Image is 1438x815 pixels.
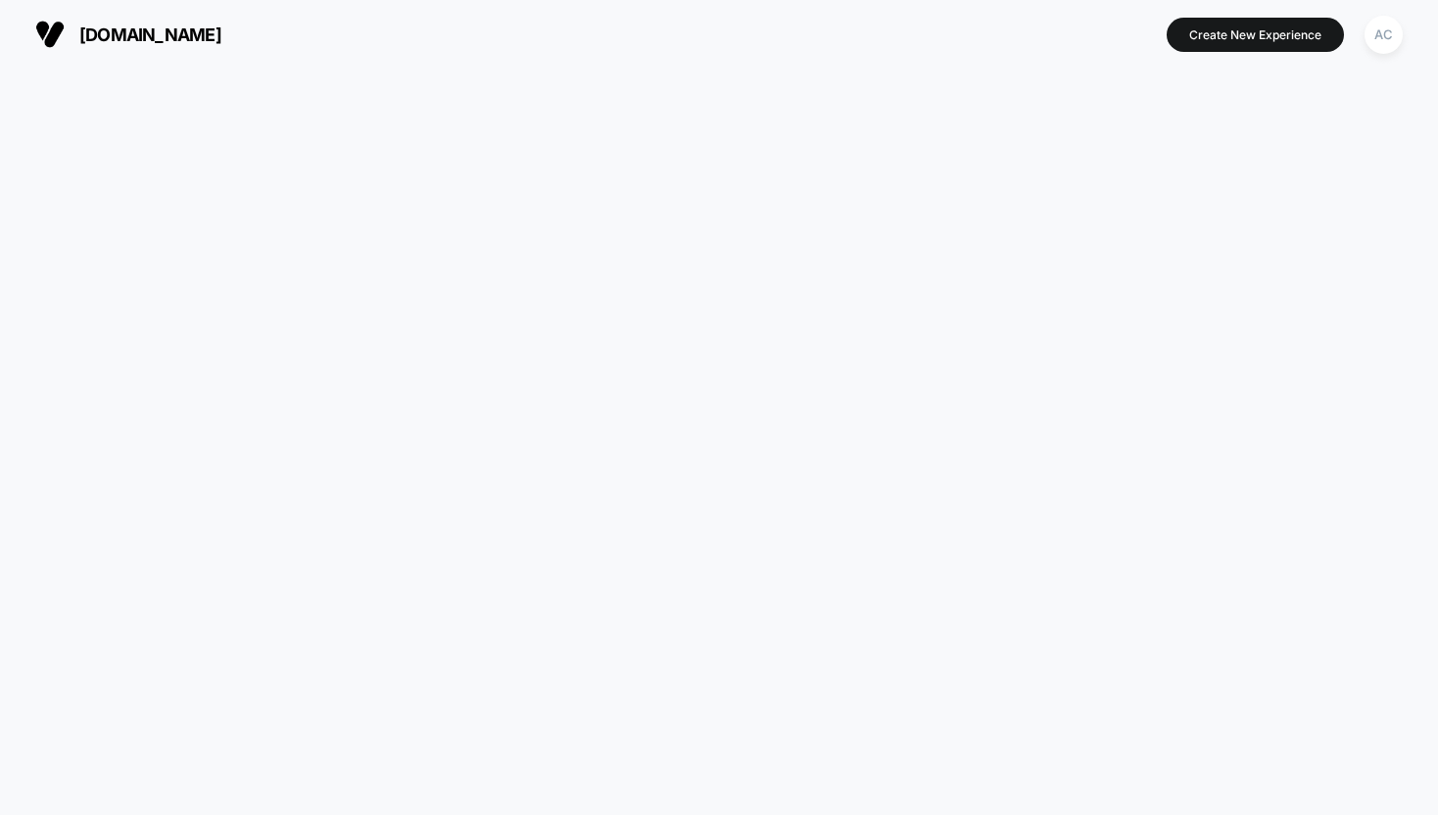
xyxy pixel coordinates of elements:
[1167,18,1344,52] button: Create New Experience
[29,19,227,50] button: [DOMAIN_NAME]
[1359,15,1409,55] button: AC
[79,24,221,45] span: [DOMAIN_NAME]
[35,20,65,49] img: Visually logo
[1365,16,1403,54] div: AC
